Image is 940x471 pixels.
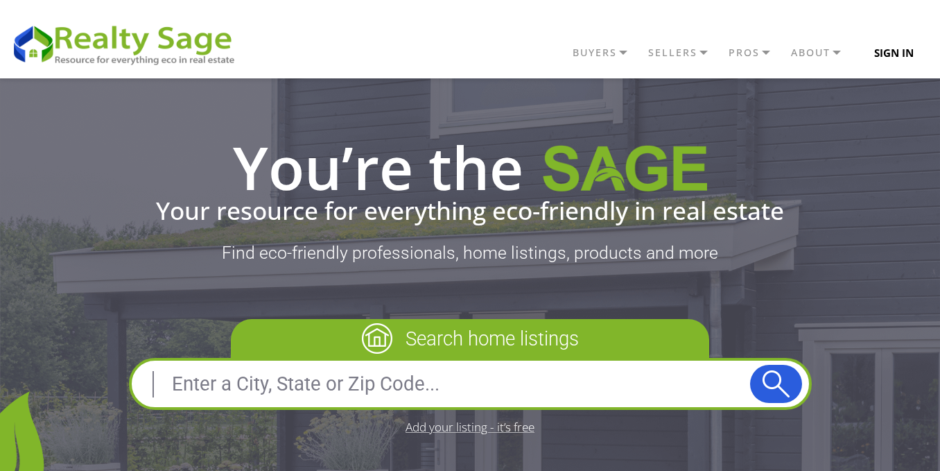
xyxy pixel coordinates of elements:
img: tab_keywords_by_traffic_grey.svg [138,80,149,92]
div: Your resource for everything eco-friendly in real estate [10,198,930,223]
div: Keywords by Traffic [153,82,234,91]
h1: You’re the [10,138,930,198]
div: Domain Overview [53,82,124,91]
input: Enter a City, State or Zip Code... [139,368,750,401]
a: SELLERS [645,41,725,65]
img: website_grey.svg [22,36,33,47]
a: Add your listing - it’s free [406,421,534,433]
img: logo_orange.svg [22,22,33,33]
a: BUYERS [569,41,645,65]
button: Sign In [858,39,930,67]
img: tab_domain_overview_orange.svg [37,80,49,92]
a: PROS [725,41,787,65]
p: Search home listings [231,319,709,358]
a: ABOUT [787,41,858,65]
img: REALTY SAGE [10,21,246,67]
div: Domain: [DOMAIN_NAME] [36,36,153,47]
div: v 4.0.25 [39,22,68,33]
img: Realty Sage [543,145,707,197]
p: Find eco-friendly professionals, home listings, products and more [10,243,930,264]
